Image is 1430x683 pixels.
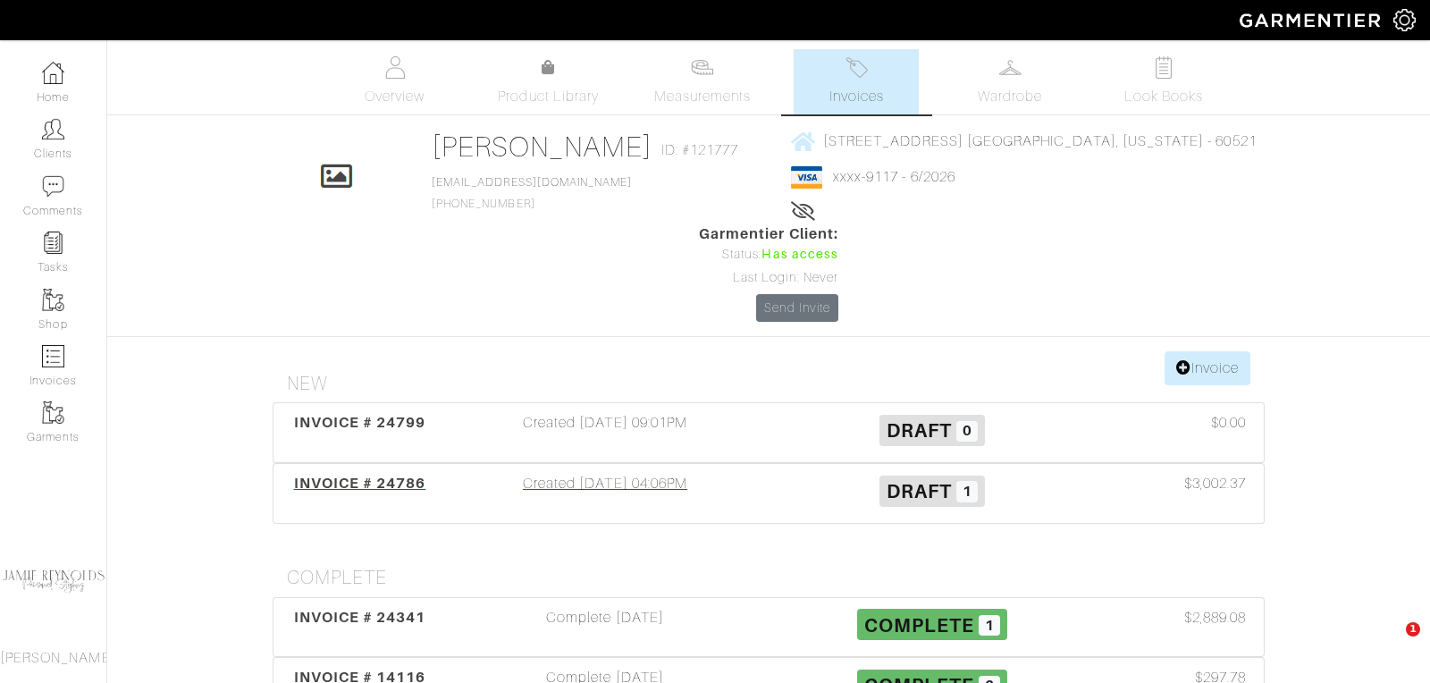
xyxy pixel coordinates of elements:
[1153,56,1175,79] img: todo-9ac3debb85659649dc8f770b8b6100bb5dab4b48dedcbae339e5042a72dfd3cc.svg
[273,463,1265,524] a: INVOICE # 24786 Created [DATE] 04:06PM Draft 1 $3,002.37
[1184,607,1246,628] span: $2,889.08
[294,609,426,626] span: INVOICE # 24341
[42,232,64,254] img: reminder-icon-8004d30b9f0a5d33ae49ab947aed9ed385cf756f9e5892f1edd6e32f2345188e.png
[273,402,1265,463] a: INVOICE # 24799 Created [DATE] 09:01PM Draft 0 $0.00
[999,56,1022,79] img: wardrobe-487a4870c1b7c33e795ec22d11cfc2ed9d08956e64fb3008fe2437562e282088.svg
[956,421,978,443] span: 0
[42,175,64,198] img: comment-icon-a0a6a9ef722e966f86d9cbdc48e553b5cf19dbc54f86b18d962a5391bc8f6eb6.png
[498,86,599,107] span: Product Library
[661,139,739,161] span: ID: #121777
[1101,49,1226,114] a: Look Books
[979,615,1000,637] span: 1
[699,245,838,265] div: Status:
[287,373,1265,395] h4: New
[1165,351,1250,385] a: Invoice
[273,597,1265,658] a: INVOICE # 24341 Complete [DATE] Complete 1 $2,889.08
[640,49,766,114] a: Measurements
[432,131,652,163] a: [PERSON_NAME]
[699,223,838,245] span: Garmentier Client:
[294,475,426,492] span: INVOICE # 24786
[1124,86,1204,107] span: Look Books
[42,401,64,424] img: garments-icon-b7da505a4dc4fd61783c78ac3ca0ef83fa9d6f193b1c9dc38574b1d14d53ca28.png
[761,245,838,265] span: Has access
[1406,622,1420,637] span: 1
[823,133,1257,149] span: [STREET_ADDRESS] [GEOGRAPHIC_DATA], [US_STATE] - 60521
[1211,412,1246,434] span: $0.00
[294,414,426,431] span: INVOICE # 24799
[365,86,425,107] span: Overview
[287,567,1265,589] h4: Complete
[432,176,632,189] a: [EMAIL_ADDRESS][DOMAIN_NAME]
[978,86,1042,107] span: Wardrobe
[691,56,713,79] img: measurements-466bbee1fd09ba9460f595b01e5d73f9e2bff037440d3c8f018324cb6cdf7a4a.svg
[1393,9,1416,31] img: gear-icon-white-bd11855cb880d31180b6d7d6211b90ccbf57a29d726f0c71d8c61bd08dd39cc2.png
[42,289,64,311] img: garments-icon-b7da505a4dc4fd61783c78ac3ca0ef83fa9d6f193b1c9dc38574b1d14d53ca28.png
[42,345,64,367] img: orders-icon-0abe47150d42831381b5fb84f609e132dff9fe21cb692f30cb5eec754e2cba89.png
[442,607,769,648] div: Complete [DATE]
[332,49,458,114] a: Overview
[42,118,64,140] img: clients-icon-6bae9207a08558b7cb47a8932f037763ab4055f8c8b6bfacd5dc20c3e0201464.png
[887,480,952,502] span: Draft
[654,86,752,107] span: Measurements
[756,294,838,322] a: Send Invite
[947,49,1072,114] a: Wardrobe
[1369,622,1412,665] iframe: Intercom live chat
[442,473,769,514] div: Created [DATE] 04:06PM
[383,56,406,79] img: basicinfo-40fd8af6dae0f16599ec9e87c0ef1c0a1fdea2edbe929e3d69a839185d80c458.svg
[833,169,955,185] a: xxxx-9117 - 6/2026
[845,56,868,79] img: orders-27d20c2124de7fd6de4e0e44c1d41de31381a507db9b33961299e4e07d508b8c.svg
[794,49,919,114] a: Invoices
[791,166,822,189] img: visa-934b35602734be37eb7d5d7e5dbcd2044c359bf20a24dc3361ca3fa54326a8a7.png
[864,613,974,636] span: Complete
[486,57,611,107] a: Product Library
[42,62,64,84] img: dashboard-icon-dbcd8f5a0b271acd01030246c82b418ddd0df26cd7fceb0bd07c9910d44c42f6.png
[956,481,978,502] span: 1
[829,86,884,107] span: Invoices
[432,176,632,210] span: [PHONE_NUMBER]
[442,412,769,453] div: Created [DATE] 09:01PM
[1184,473,1246,494] span: $3,002.37
[1231,4,1393,36] img: garmentier-logo-header-white-b43fb05a5012e4ada735d5af1a66efaba907eab6374d6393d1fbf88cb4ef424d.png
[887,419,952,442] span: Draft
[699,268,838,288] div: Last Login: Never
[791,130,1257,152] a: [STREET_ADDRESS] [GEOGRAPHIC_DATA], [US_STATE] - 60521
